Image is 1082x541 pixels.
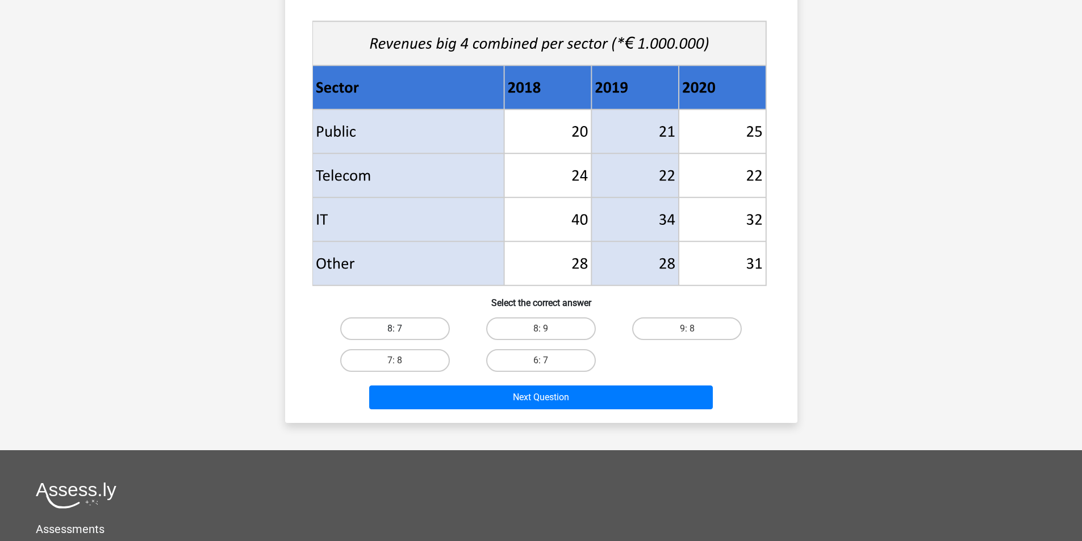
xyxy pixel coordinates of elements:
label: 6: 7 [486,349,596,372]
img: Assessly logo [36,482,116,509]
label: 7: 8 [340,349,450,372]
h5: Assessments [36,522,1046,536]
label: 8: 7 [340,317,450,340]
h6: Select the correct answer [303,288,779,308]
label: 9: 8 [632,317,742,340]
label: 8: 9 [486,317,596,340]
button: Next Question [369,385,713,409]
